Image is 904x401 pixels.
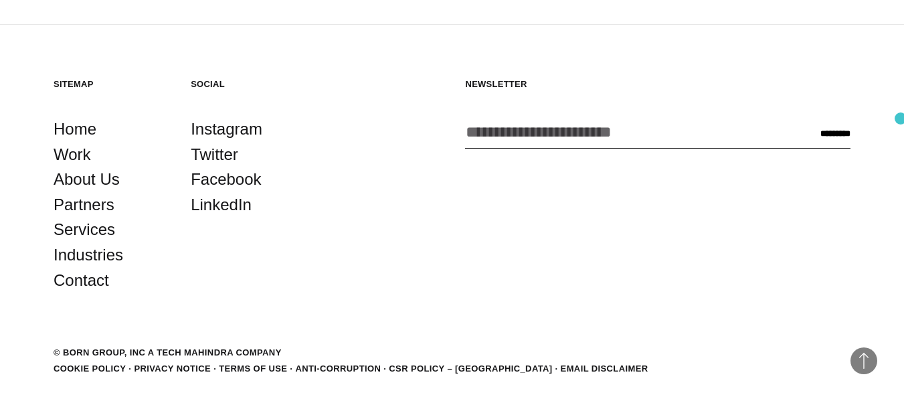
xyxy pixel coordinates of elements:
[219,364,287,374] a: Terms of Use
[54,242,123,268] a: Industries
[561,364,648,374] a: Email Disclaimer
[54,217,115,242] a: Services
[191,192,252,218] a: LinkedIn
[54,142,91,167] a: Work
[54,346,282,359] div: © BORN GROUP, INC A Tech Mahindra Company
[54,116,96,142] a: Home
[54,167,120,192] a: About Us
[389,364,552,374] a: CSR POLICY – [GEOGRAPHIC_DATA]
[54,78,164,90] h5: Sitemap
[191,142,238,167] a: Twitter
[191,167,261,192] a: Facebook
[134,364,211,374] a: Privacy Notice
[191,116,262,142] a: Instagram
[54,268,109,293] a: Contact
[54,364,126,374] a: Cookie Policy
[191,78,301,90] h5: Social
[295,364,381,374] a: Anti-Corruption
[465,78,850,90] h5: Newsletter
[850,347,877,374] button: Back to Top
[54,192,114,218] a: Partners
